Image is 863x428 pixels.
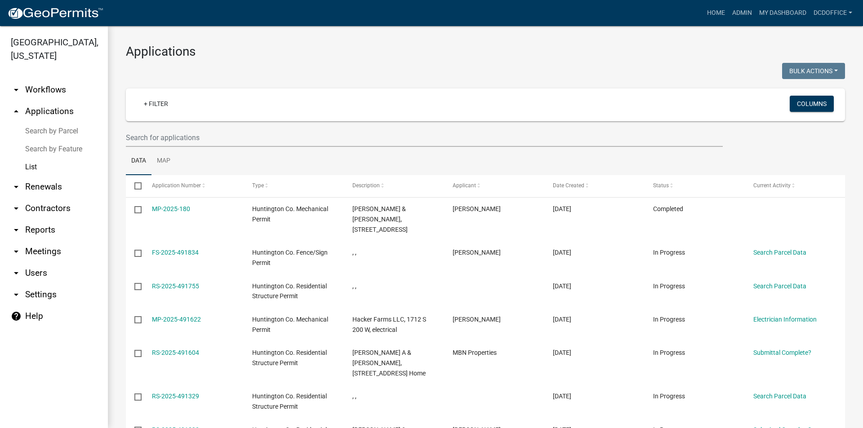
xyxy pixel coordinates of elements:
i: arrow_drop_up [11,106,22,117]
button: Columns [790,96,834,112]
a: Map [151,147,176,176]
datatable-header-cell: Date Created [544,175,645,197]
span: Completed [653,205,683,212]
span: Huntington Co. Residential Structure Permit [252,349,327,366]
span: 10/13/2025 [553,205,571,212]
a: + Filter [137,96,175,112]
span: 10/13/2025 [553,282,571,290]
a: Admin [729,4,756,22]
span: Huntington Co. Residential Structure Permit [252,282,327,300]
a: FS-2025-491834 [152,249,199,256]
span: MBN Properties [453,349,497,356]
i: arrow_drop_down [11,181,22,192]
button: Bulk Actions [782,63,845,79]
a: Submittal Complete? [753,349,811,356]
span: 10/11/2025 [553,393,571,400]
span: Ron [453,249,501,256]
span: levi boller [453,316,501,323]
i: arrow_drop_down [11,225,22,235]
span: Current Activity [753,182,791,189]
i: arrow_drop_down [11,268,22,278]
a: RS-2025-491755 [152,282,199,290]
datatable-header-cell: Type [243,175,343,197]
span: Status [653,182,669,189]
a: Data [126,147,151,176]
a: MP-2025-180 [152,205,190,212]
a: Search Parcel Data [753,393,806,400]
span: 10/13/2025 [553,316,571,323]
a: Electrician Information [753,316,817,323]
datatable-header-cell: Status [645,175,745,197]
datatable-header-cell: Applicant [444,175,544,197]
datatable-header-cell: Select [126,175,143,197]
datatable-header-cell: Description [344,175,444,197]
span: In Progress [653,316,685,323]
span: Shaw, Nicholas A & Elizabeth, 622 N 200 W, New Home [352,349,426,377]
i: arrow_drop_down [11,203,22,214]
span: Hacker Farms LLC, 1712 S 200 W, electrical [352,316,426,333]
a: RS-2025-491604 [152,349,199,356]
i: arrow_drop_down [11,289,22,300]
span: Description [352,182,380,189]
i: help [11,311,22,322]
span: Type [252,182,264,189]
a: Search Parcel Data [753,282,806,290]
span: In Progress [653,349,685,356]
span: , , [352,282,356,290]
a: MP-2025-491622 [152,316,201,323]
span: Date Created [553,182,584,189]
a: RS-2025-491329 [152,393,199,400]
a: Search Parcel Data [753,249,806,256]
datatable-header-cell: Application Number [143,175,243,197]
i: arrow_drop_down [11,84,22,95]
span: Kimberly Hostetler [453,205,501,212]
i: arrow_drop_down [11,246,22,257]
span: 10/13/2025 [553,249,571,256]
a: DCDOffice [810,4,856,22]
span: In Progress [653,282,685,290]
h3: Applications [126,44,845,59]
span: , , [352,393,356,400]
span: Huntington Co. Mechanical Permit [252,316,328,333]
span: Huntington Co. Fence/Sign Permit [252,249,328,266]
a: Home [703,4,729,22]
span: Huntington Co. Residential Structure Permit [252,393,327,410]
span: In Progress [653,249,685,256]
span: , , [352,249,356,256]
input: Search for applications [126,128,723,147]
span: In Progress [653,393,685,400]
a: My Dashboard [756,4,810,22]
span: Huntington Co. Mechanical Permit [252,205,328,223]
span: 10/13/2025 [553,349,571,356]
span: Applicant [453,182,476,189]
span: Application Number [152,182,201,189]
span: Kline, Michael & Matthew, 3144 W 543 S, electrical [352,205,408,233]
datatable-header-cell: Current Activity [745,175,845,197]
